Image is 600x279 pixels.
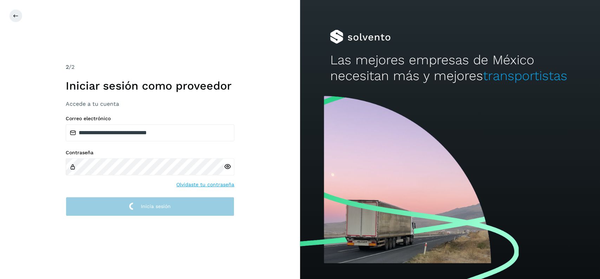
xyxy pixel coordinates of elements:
[66,64,69,70] span: 2
[66,100,234,107] h3: Accede a tu cuenta
[66,116,234,122] label: Correo electrónico
[483,68,567,83] span: transportistas
[176,181,234,188] a: Olvidaste tu contraseña
[141,204,171,209] span: Inicia sesión
[66,63,234,71] div: /2
[66,197,234,216] button: Inicia sesión
[330,52,570,84] h2: Las mejores empresas de México necesitan más y mejores
[66,79,234,92] h1: Iniciar sesión como proveedor
[66,150,234,156] label: Contraseña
